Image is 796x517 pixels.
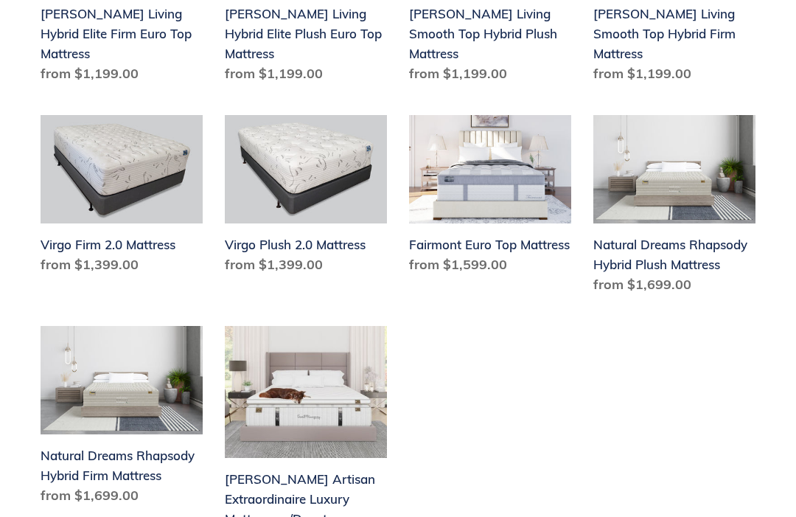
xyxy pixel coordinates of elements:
a: Virgo Firm 2.0 Mattress [41,115,203,280]
a: Natural Dreams Rhapsody Hybrid Plush Mattress [593,115,755,300]
a: Fairmont Euro Top Mattress [409,115,571,280]
a: Natural Dreams Rhapsody Hybrid Firm Mattress [41,326,203,511]
a: Virgo Plush 2.0 Mattress [225,115,387,280]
